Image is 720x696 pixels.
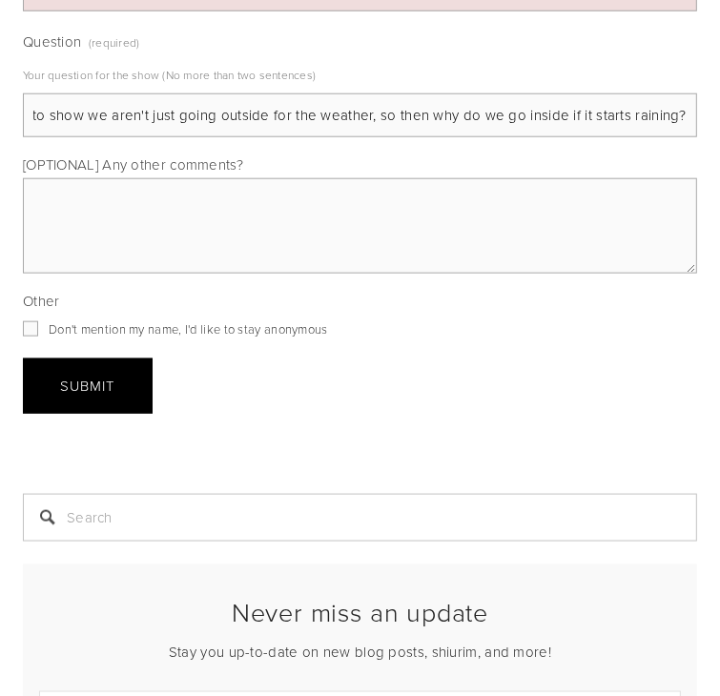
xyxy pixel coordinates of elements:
[23,321,38,337] input: Don't mention my name, I'd like to stay anonymous
[49,320,328,338] span: Don't mention my name, I'd like to stay anonymous
[23,291,60,311] span: Other
[23,154,243,174] span: [OPTIONAL] Any other comments?
[23,494,697,542] input: Search
[39,597,681,627] h2: Never miss an update
[23,31,81,51] span: Question
[23,358,153,414] button: SubmitSubmit
[23,60,697,90] p: Your question for the show (No more than two sentences)
[89,29,140,56] span: (required)
[61,376,115,396] span: Submit
[39,642,681,662] p: Stay you up-to-date on new blog posts, shiurim, and more!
